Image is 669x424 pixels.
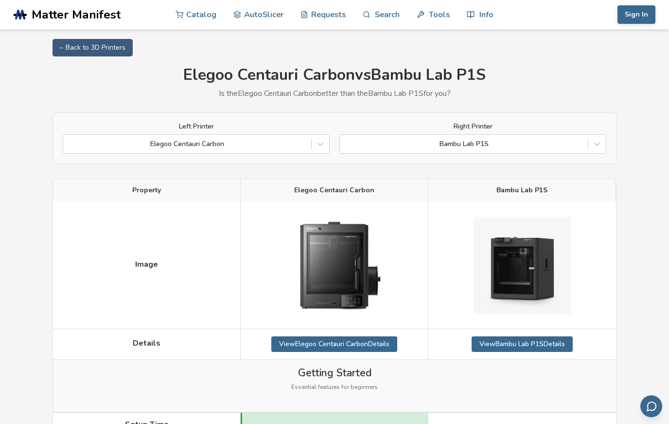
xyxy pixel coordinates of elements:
input: Bambu Lab P1S [345,140,347,148]
span: Details [133,339,160,348]
span: Matter Manifest [32,8,121,21]
span: Getting Started [298,367,371,379]
button: Sign In [617,5,655,24]
p: Is the Elegoo Centauri Carbon better than the Bambu Lab P1S for you? [53,89,616,98]
a: ← Back to 3D Printers [53,39,133,56]
button: Send feedback via email [640,395,662,417]
h1: Elegoo Centauri Carbon vs Bambu Lab P1S [53,66,616,84]
a: ViewBambu Lab P1SDetails [472,336,573,352]
a: ViewElegoo Centauri CarbonDetails [271,336,397,352]
span: Image [135,260,158,269]
span: Essential features for beginners [291,384,378,391]
span: Elegoo Centauri Carbon [294,186,374,194]
img: Elegoo Centauri Carbon [286,209,383,321]
span: Bambu Lab P1S [496,186,547,194]
label: Left Printer [63,123,330,130]
img: Bambu Lab P1S [474,217,571,314]
span: Property [132,186,161,194]
input: Elegoo Centauri Carbon [68,140,70,148]
label: Right Printer [339,123,606,130]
